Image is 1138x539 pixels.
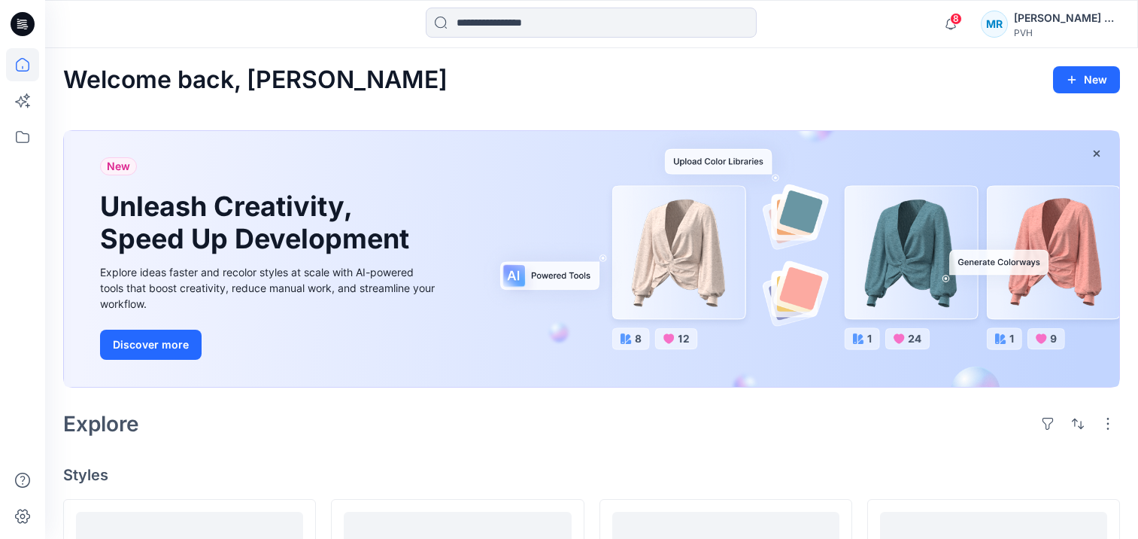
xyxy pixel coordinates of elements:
span: 8 [950,13,962,25]
span: New [107,157,130,175]
button: New [1053,66,1120,93]
a: Discover more [100,330,439,360]
div: MR [981,11,1008,38]
h2: Explore [63,412,139,436]
h1: Unleash Creativity, Speed Up Development [100,190,416,255]
h2: Welcome back, [PERSON_NAME] [63,66,448,94]
h4: Styles [63,466,1120,484]
div: Explore ideas faster and recolor styles at scale with AI-powered tools that boost creativity, red... [100,264,439,312]
div: PVH [1014,27,1119,38]
button: Discover more [100,330,202,360]
div: [PERSON_NAME] Theertha [1014,9,1119,27]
